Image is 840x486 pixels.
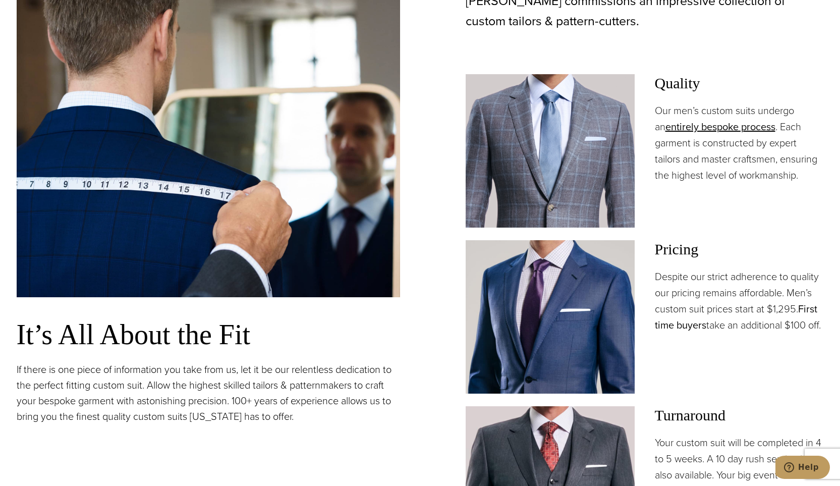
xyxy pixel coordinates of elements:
p: Despite our strict adherence to quality our pricing remains affordable. Men’s custom suit prices ... [655,268,824,333]
p: If there is one piece of information you take from us, let it be our relentless dedication to the... [17,362,400,424]
h3: Turnaround [655,406,824,424]
img: Client in Zegna grey windowpane bespoke suit with white shirt and light blue tie. [466,74,635,228]
p: Our men’s custom suits undergo an . Each garment is constructed by expert tailors and master craf... [655,102,824,183]
h3: Pricing [655,240,824,258]
h3: It’s All About the Fit [17,317,400,352]
a: entirely bespoke process [665,119,775,134]
iframe: Opens a widget where you can chat to one of our agents [775,456,830,481]
img: Client in blue solid custom made suit with white shirt and navy tie. Fabric by Scabal. [466,240,635,394]
a: First time buyers [655,301,817,333]
h3: Quality [655,74,824,92]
